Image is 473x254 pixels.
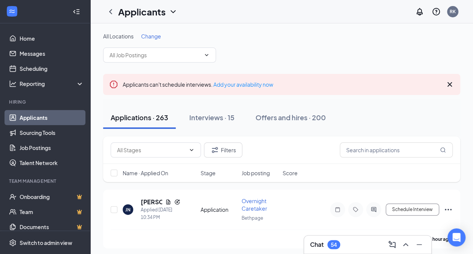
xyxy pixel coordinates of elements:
[20,189,84,204] a: OnboardingCrown
[110,51,201,59] input: All Job Postings
[20,239,72,246] div: Switch to admin view
[413,239,425,251] button: Minimize
[242,215,263,221] span: Bethpage
[20,219,84,234] a: DocumentsCrown
[20,31,84,46] a: Home
[103,33,134,40] span: All Locations
[444,205,453,214] svg: Ellipses
[213,81,273,88] a: Add your availability now
[20,204,84,219] a: TeamCrown
[201,206,237,213] div: Application
[283,169,298,177] span: Score
[174,199,180,205] svg: Reapply
[369,207,378,213] svg: ActiveChat
[20,46,84,61] a: Messages
[20,61,84,76] a: Scheduling
[123,81,273,88] span: Applicants can't schedule interviews.
[189,113,234,122] div: Interviews · 15
[450,8,456,15] div: RK
[242,197,267,212] span: Overnight Caretaker
[20,155,84,170] a: Talent Network
[426,236,452,242] b: an hour ago
[310,240,324,249] h3: Chat
[386,239,398,251] button: ComposeMessage
[351,207,360,213] svg: Tag
[210,145,219,155] svg: Filter
[111,113,168,122] div: Applications · 263
[9,99,82,105] div: Hiring
[9,239,17,246] svg: Settings
[256,113,326,122] div: Offers and hires · 200
[447,228,465,246] div: Open Intercom Messenger
[440,147,446,153] svg: MagnifyingGlass
[106,7,115,16] svg: ChevronLeft
[118,5,166,18] h1: Applicants
[20,80,84,87] div: Reporting
[125,207,131,213] div: JN
[189,147,195,153] svg: ChevronDown
[9,80,17,87] svg: Analysis
[141,206,180,221] div: Applied [DATE] 10:34 PM
[204,142,242,158] button: Filter Filters
[8,8,16,15] svg: WorkstreamLogo
[388,240,397,249] svg: ComposeMessage
[333,207,342,213] svg: Note
[169,7,178,16] svg: ChevronDown
[201,169,216,177] span: Stage
[400,239,412,251] button: ChevronUp
[432,7,441,16] svg: QuestionInfo
[117,146,186,154] input: All Stages
[9,178,82,184] div: Team Management
[204,52,210,58] svg: ChevronDown
[331,242,337,248] div: 54
[141,198,162,206] h5: [PERSON_NAME]
[445,80,454,89] svg: Cross
[20,140,84,155] a: Job Postings
[165,199,171,205] svg: Document
[415,240,424,249] svg: Minimize
[109,80,118,89] svg: Error
[20,125,84,140] a: Sourcing Tools
[415,7,424,16] svg: Notifications
[141,33,161,40] span: Change
[20,110,84,125] a: Applicants
[340,142,453,158] input: Search in applications
[242,169,270,177] span: Job posting
[73,8,80,15] svg: Collapse
[401,240,410,249] svg: ChevronUp
[386,204,439,216] button: Schedule Interview
[123,169,168,177] span: Name · Applied On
